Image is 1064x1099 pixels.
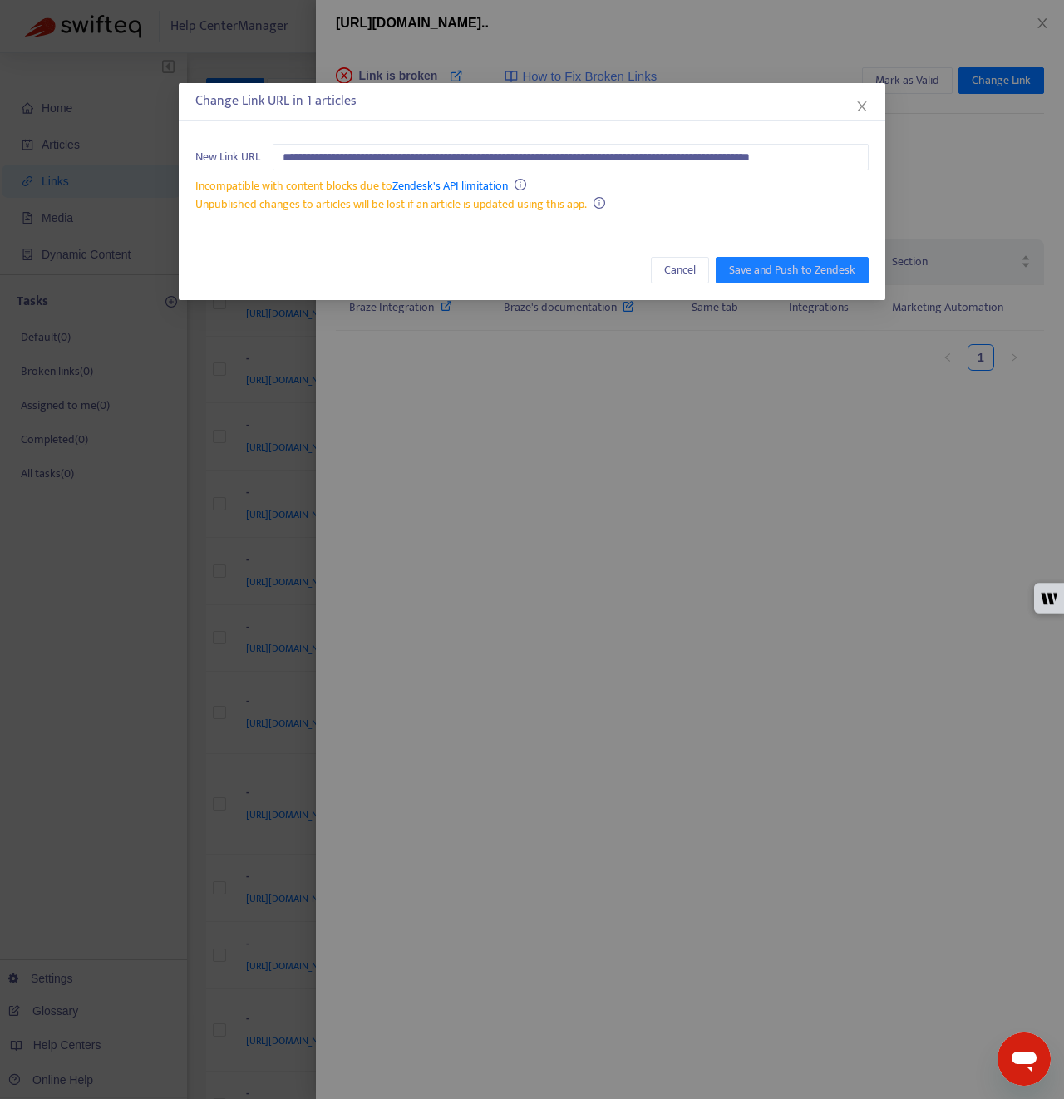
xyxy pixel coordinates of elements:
[195,195,587,214] span: Unpublished changes to articles will be lost if an article is updated using this app.
[594,197,605,209] span: info-circle
[195,176,508,195] span: Incompatible with content blocks due to
[855,100,869,113] span: close
[195,91,869,111] div: Change Link URL in 1 articles
[853,97,871,116] button: Close
[515,179,526,190] span: info-circle
[664,261,696,279] span: Cancel
[195,148,260,166] span: New Link URL
[651,257,709,283] button: Cancel
[392,176,508,195] a: Zendesk's API limitation
[997,1032,1051,1086] iframe: Button to launch messaging window
[716,257,869,283] button: Save and Push to Zendesk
